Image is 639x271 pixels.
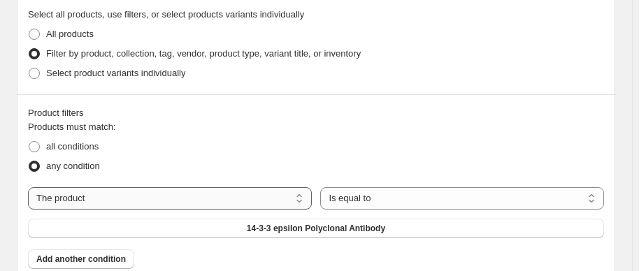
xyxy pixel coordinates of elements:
[46,48,361,59] span: Filter by product, collection, tag, vendor, product type, variant title, or inventory
[46,141,99,152] span: all conditions
[28,9,304,20] span: Select all products, use filters, or select products variants individually
[28,249,134,269] button: Add another condition
[46,29,94,39] span: All products
[247,223,385,234] span: 14-3-3 epsilon Polyclonal Antibody
[36,254,126,265] span: Add another condition
[28,122,116,132] span: Products must match:
[28,106,604,120] div: Product filters
[28,219,604,238] button: 14-3-3 epsilon Polyclonal Antibody
[46,161,100,171] span: any condition
[46,68,185,78] span: Select product variants individually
